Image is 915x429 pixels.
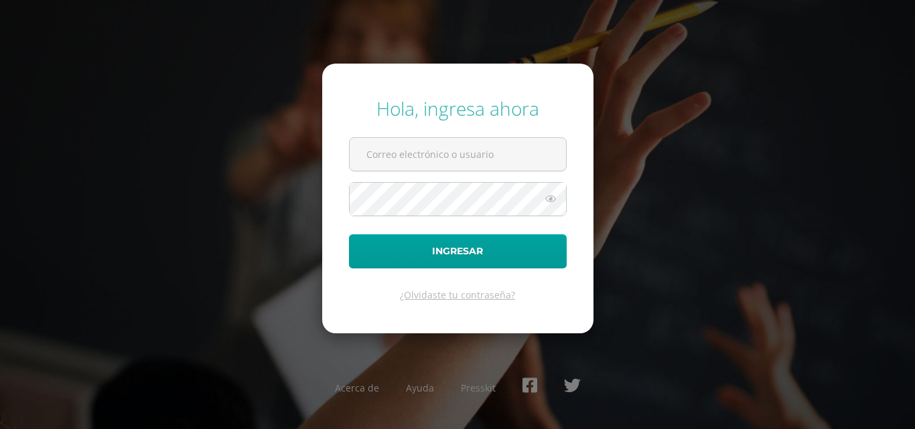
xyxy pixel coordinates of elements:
[400,288,515,301] a: ¿Olvidaste tu contraseña?
[461,381,496,394] a: Presskit
[335,381,379,394] a: Acerca de
[350,138,566,171] input: Correo electrónico o usuario
[349,234,567,268] button: Ingresar
[406,381,434,394] a: Ayuda
[349,96,567,121] div: Hola, ingresa ahora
